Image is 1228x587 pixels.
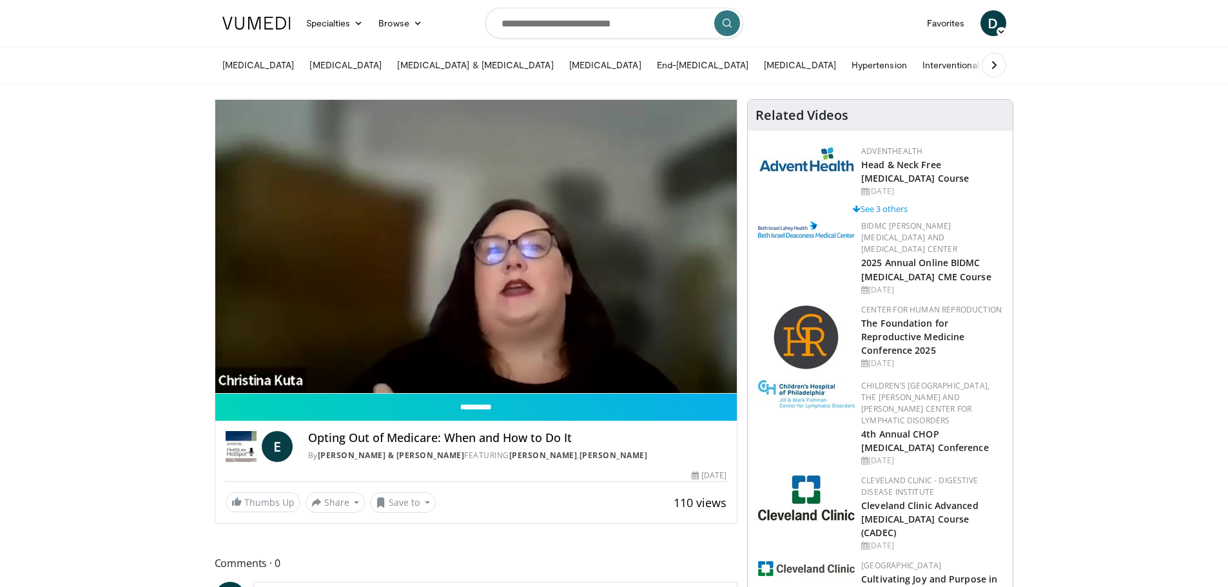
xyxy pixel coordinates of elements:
a: [PERSON_NAME] [580,450,648,461]
img: 26c3db21-1732-4825-9e63-fd6a0021a399.jpg.150x105_q85_autocrop_double_scale_upscale_version-0.2.jpg [758,475,855,521]
a: BIDMC [PERSON_NAME][MEDICAL_DATA] and [MEDICAL_DATA] Center [861,220,957,255]
img: Roetzel & Andress [226,431,257,462]
span: 110 views [674,495,726,510]
h4: Opting Out of Medicare: When and How to Do It [308,431,727,445]
a: [MEDICAL_DATA] [215,52,302,78]
a: E [262,431,293,462]
a: [PERSON_NAME] & [PERSON_NAME] [318,450,465,461]
a: End-[MEDICAL_DATA] [649,52,756,78]
a: Children’s [GEOGRAPHIC_DATA], The [PERSON_NAME] and [PERSON_NAME] Center for Lymphatic Disorders [861,380,989,426]
input: Search topics, interventions [485,8,743,39]
a: Cleveland Clinic Advanced [MEDICAL_DATA] Course (CADEC) [861,499,979,539]
img: 5c3c682d-da39-4b33-93a5-b3fb6ba9580b.jpg.150x105_q85_autocrop_double_scale_upscale_version-0.2.jpg [758,146,855,172]
div: [DATE] [861,358,1002,369]
div: [DATE] [692,470,726,481]
a: Thumbs Up [226,492,300,512]
div: [DATE] [861,186,1002,197]
a: 4th Annual CHOP [MEDICAL_DATA] Conference [861,428,989,454]
a: Cleveland Clinic - Digestive Disease Institute [861,475,978,497]
div: [DATE] [861,540,1002,552]
span: Comments 0 [215,555,738,572]
div: By FEATURING , [308,450,727,461]
a: Browse [371,10,430,36]
div: [DATE] [861,284,1002,296]
h4: Related Videos [755,108,848,123]
img: 1ef99228-8384-4f7a-af87-49a18d542794.png.150x105_q85_autocrop_double_scale_upscale_version-0.2.jpg [758,561,855,576]
a: [GEOGRAPHIC_DATA] [861,560,941,571]
a: 2025 Annual Online BIDMC [MEDICAL_DATA] CME Course [861,256,991,282]
a: [MEDICAL_DATA] [756,52,844,78]
a: Interventional Nephrology [915,52,1037,78]
a: AdventHealth [861,146,922,157]
video-js: Video Player [215,100,737,394]
button: Save to [370,492,436,513]
a: Hypertension [844,52,915,78]
div: [DATE] [861,455,1002,467]
a: [PERSON_NAME] [509,450,578,461]
a: Favorites [919,10,973,36]
button: Share [306,492,365,513]
img: c96b19ec-a48b-46a9-9095-935f19585444.png.150x105_q85_autocrop_double_scale_upscale_version-0.2.png [758,221,855,238]
a: The Foundation for Reproductive Medicine Conference 2025 [861,317,964,356]
a: See 3 others [853,203,908,215]
a: D [980,10,1006,36]
img: ffa5faa8-5a43-44fb-9bed-3795f4b5ac57.jpg.150x105_q85_autocrop_double_scale_upscale_version-0.2.jpg [758,380,855,409]
a: [MEDICAL_DATA] [561,52,649,78]
img: VuMedi Logo [222,17,291,30]
a: Center for Human Reproduction [861,304,1002,315]
a: [MEDICAL_DATA] [302,52,389,78]
a: Head & Neck Free [MEDICAL_DATA] Course [861,159,969,184]
a: [MEDICAL_DATA] & [MEDICAL_DATA] [389,52,561,78]
a: Specialties [298,10,371,36]
img: c058e059-5986-4522-8e32-16b7599f4943.png.150x105_q85_autocrop_double_scale_upscale_version-0.2.png [773,304,841,372]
